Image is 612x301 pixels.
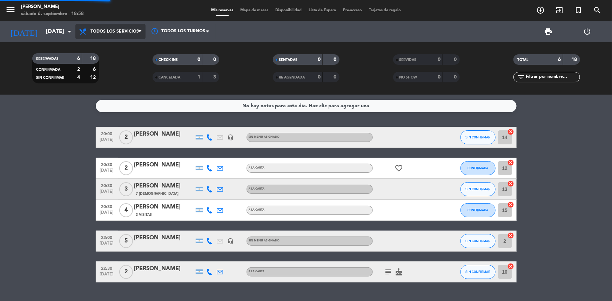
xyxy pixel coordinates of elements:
i: cancel [507,180,515,187]
i: [DATE] [5,24,42,39]
span: Mapa de mesas [237,8,272,12]
i: headset_mic [228,238,234,244]
i: headset_mic [228,134,234,141]
i: filter_list [517,73,525,81]
span: CONFIRMADA [36,68,61,71]
i: cake [395,268,403,276]
span: [DATE] [98,137,116,145]
strong: 18 [571,57,578,62]
span: 4 [119,203,133,217]
span: [DATE] [98,241,116,249]
button: SIN CONFIRMAR [460,234,496,248]
span: RE AGENDADA [279,76,305,79]
button: CONFIRMADA [460,203,496,217]
span: [DATE] [98,168,116,176]
strong: 0 [197,57,200,62]
span: Disponibilidad [272,8,305,12]
span: Tarjetas de regalo [365,8,404,12]
span: SIN CONFIRMAR [465,135,490,139]
i: turned_in_not [574,6,583,14]
strong: 0 [454,57,458,62]
span: 20:30 [98,202,116,210]
i: subject [384,268,393,276]
strong: 6 [77,56,80,61]
span: 20:00 [98,129,116,137]
strong: 0 [334,57,338,62]
strong: 6 [558,57,561,62]
div: [PERSON_NAME] [134,233,194,242]
strong: 6 [93,67,97,72]
span: 2 [119,265,133,279]
strong: 12 [90,75,97,80]
strong: 1 [197,75,200,80]
button: CONFIRMADA [460,161,496,175]
span: [DATE] [98,272,116,280]
strong: 0 [318,75,321,80]
i: favorite_border [395,164,403,172]
span: NO SHOW [399,76,417,79]
i: cancel [507,263,515,270]
span: TOTAL [518,58,529,62]
span: Todos los servicios [90,29,139,34]
strong: 2 [77,67,80,72]
i: arrow_drop_down [65,27,74,36]
strong: 0 [438,57,441,62]
i: add_circle_outline [536,6,545,14]
div: [PERSON_NAME] [134,160,194,170]
div: No hay notas para este día. Haz clic para agregar una [243,102,370,110]
span: 2 [119,130,133,144]
span: Lista de Espera [305,8,339,12]
i: cancel [507,159,515,166]
span: [DATE] [98,189,116,197]
div: [PERSON_NAME] [21,4,84,11]
div: LOG OUT [568,21,607,42]
span: 20:30 [98,181,116,189]
span: 2 [119,161,133,175]
div: sábado 6. septiembre - 18:58 [21,11,84,18]
span: SIN CONFIRMAR [465,270,490,274]
span: SERVIDAS [399,58,417,62]
span: print [544,27,553,36]
strong: 0 [454,75,458,80]
strong: 18 [90,56,97,61]
i: search [593,6,601,14]
span: 5 [119,234,133,248]
i: menu [5,4,16,15]
strong: 4 [77,75,80,80]
span: A LA CARTA [249,187,265,190]
span: 20:30 [98,160,116,168]
i: exit_to_app [555,6,564,14]
span: SIN CONFIRMAR [465,239,490,243]
i: cancel [507,128,515,135]
span: Pre-acceso [339,8,365,12]
strong: 3 [213,75,217,80]
button: menu [5,4,16,17]
span: CANCELADA [159,76,181,79]
span: CONFIRMADA [468,208,488,212]
span: 7 [DEMOGRAPHIC_DATA] [136,191,179,197]
div: [PERSON_NAME] [134,130,194,139]
div: [PERSON_NAME] [134,264,194,273]
span: 2 Visitas [136,212,152,218]
span: SIN CONFIRMAR [36,76,65,80]
i: cancel [507,201,515,208]
span: 3 [119,182,133,196]
span: CHECK INS [159,58,178,62]
span: 22:30 [98,264,116,272]
strong: 0 [318,57,321,62]
strong: 0 [213,57,217,62]
span: RESERVADAS [36,57,59,61]
i: power_settings_new [583,27,592,36]
i: cancel [507,232,515,239]
span: [DATE] [98,210,116,218]
span: Mis reservas [208,8,237,12]
strong: 0 [334,75,338,80]
button: SIN CONFIRMAR [460,182,496,196]
span: SIN CONFIRMAR [465,187,490,191]
button: SIN CONFIRMAR [460,130,496,144]
span: A LA CARTA [249,166,265,169]
span: A LA CARTA [249,208,265,211]
span: SENTADAS [279,58,298,62]
strong: 0 [438,75,441,80]
span: Sin menú asignado [249,136,280,138]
